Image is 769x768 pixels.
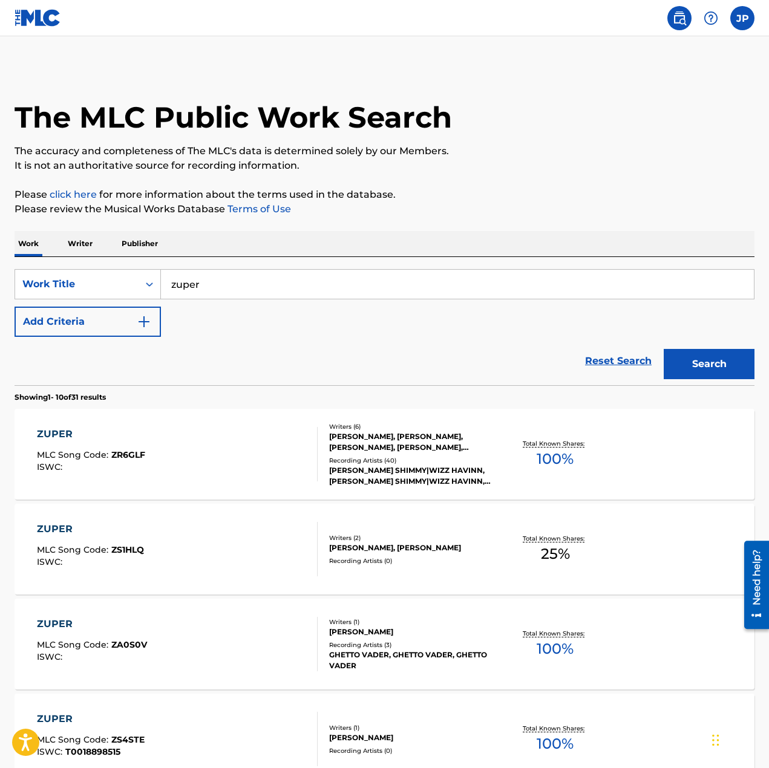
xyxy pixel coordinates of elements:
p: Please review the Musical Works Database [15,202,754,216]
a: ZUPERMLC Song Code:ZR6GLFISWC:Writers (6)[PERSON_NAME], [PERSON_NAME], [PERSON_NAME], [PERSON_NAM... [15,409,754,500]
a: Terms of Use [225,203,291,215]
span: ZS4STE [111,734,145,745]
span: MLC Song Code : [37,449,111,460]
span: ISWC : [37,461,65,472]
div: [PERSON_NAME], [PERSON_NAME], [PERSON_NAME], [PERSON_NAME], [PERSON_NAME], [PERSON_NAME] [329,431,493,453]
span: 100 % [537,638,574,660]
div: Work Title [22,277,131,291]
p: Showing 1 - 10 of 31 results [15,392,106,403]
img: search [672,11,687,25]
a: ZUPERMLC Song Code:ZA0S0VISWC:Writers (1)[PERSON_NAME]Recording Artists (3)GHETTO VADER, GHETTO V... [15,599,754,689]
p: Total Known Shares: [523,629,587,638]
img: MLC Logo [15,9,61,27]
p: Total Known Shares: [523,439,587,448]
span: ZR6GLF [111,449,145,460]
div: ZUPER [37,617,147,631]
p: Writer [64,231,96,256]
div: ZUPER [37,712,145,726]
div: Writers ( 2 ) [329,533,493,542]
h1: The MLC Public Work Search [15,99,452,135]
span: MLC Song Code : [37,639,111,650]
img: 9d2ae6d4665cec9f34b9.svg [137,314,151,329]
img: help [704,11,718,25]
span: 100 % [537,733,574,755]
p: Total Known Shares: [523,534,587,543]
span: MLC Song Code : [37,734,111,745]
span: ISWC : [37,746,65,757]
span: ZA0S0V [111,639,147,650]
div: [PERSON_NAME] [329,732,493,743]
a: Reset Search [579,348,658,374]
a: click here [50,189,97,200]
div: Writers ( 6 ) [329,422,493,431]
p: Please for more information about the terms used in the database. [15,187,754,202]
span: 100 % [537,448,574,470]
div: ZUPER [37,522,144,536]
span: 25 % [541,543,570,565]
div: Recording Artists ( 40 ) [329,456,493,465]
form: Search Form [15,269,754,385]
p: The accuracy and completeness of The MLC's data is determined solely by our Members. [15,144,754,158]
div: Recording Artists ( 0 ) [329,556,493,565]
button: Add Criteria [15,307,161,337]
div: Help [699,6,723,30]
div: [PERSON_NAME], [PERSON_NAME] [329,542,493,553]
div: User Menu [730,6,754,30]
div: [PERSON_NAME] SHIMMY|WIZZ HAVINN, [PERSON_NAME] SHIMMY|WIZZ HAVINN, [PERSON_NAME] SHIMMY, [PERSON... [329,465,493,487]
p: Work [15,231,42,256]
div: Writers ( 1 ) [329,723,493,732]
iframe: Resource Center [735,536,769,634]
a: Public Search [667,6,692,30]
span: ISWC : [37,556,65,567]
div: Recording Artists ( 0 ) [329,746,493,755]
span: MLC Song Code : [37,544,111,555]
p: Total Known Shares: [523,724,587,733]
div: ZUPER [37,427,145,441]
span: T0018898515 [65,746,120,757]
div: [PERSON_NAME] [329,626,493,637]
div: Recording Artists ( 3 ) [329,640,493,649]
span: ISWC : [37,651,65,662]
a: ZUPERMLC Song Code:ZS1HLQISWC:Writers (2)[PERSON_NAME], [PERSON_NAME]Recording Artists (0)Total K... [15,504,754,594]
p: Publisher [118,231,162,256]
div: Drag [712,722,719,758]
div: Writers ( 1 ) [329,617,493,626]
iframe: Chat Widget [708,710,769,768]
p: It is not an authoritative source for recording information. [15,158,754,173]
span: ZS1HLQ [111,544,144,555]
div: GHETTO VADER, GHETTO VADER, GHETTO VADER [329,649,493,671]
button: Search [664,349,754,379]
